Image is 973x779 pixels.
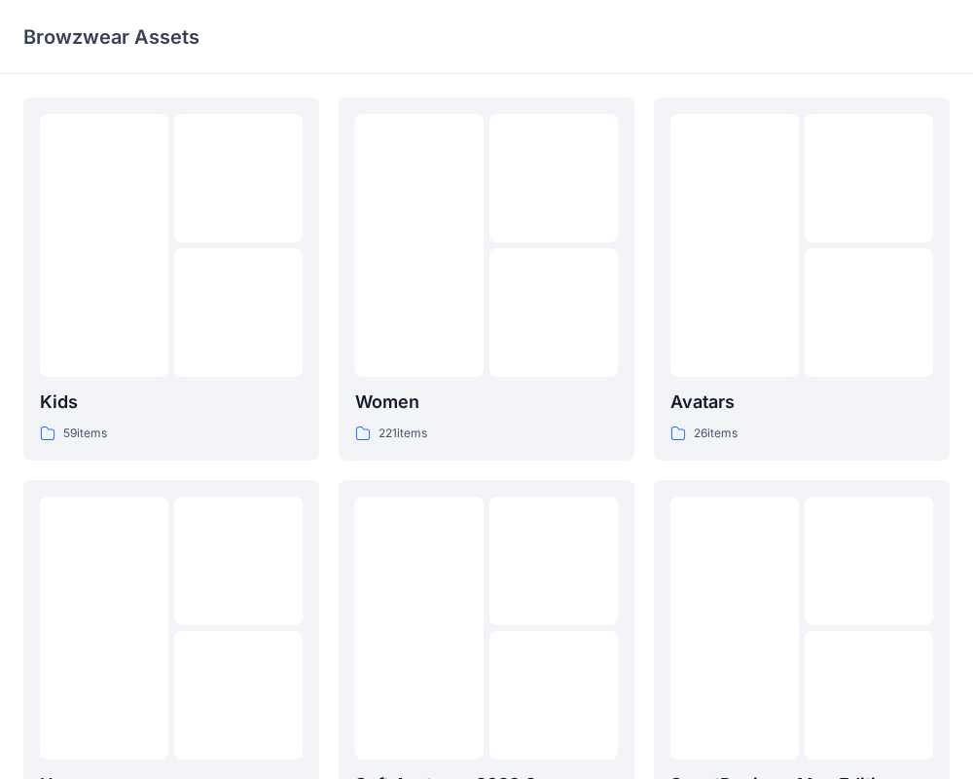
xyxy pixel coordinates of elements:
p: Women [355,389,618,416]
a: Kids59items [23,97,319,461]
p: Avatars [670,389,933,416]
p: 59 items [63,424,107,444]
p: 26 items [694,424,738,444]
p: 221 items [378,424,427,444]
a: Women221items [339,97,634,461]
p: Browzwear Assets [23,23,199,51]
p: Kids [40,389,303,416]
a: Avatars26items [654,97,950,461]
